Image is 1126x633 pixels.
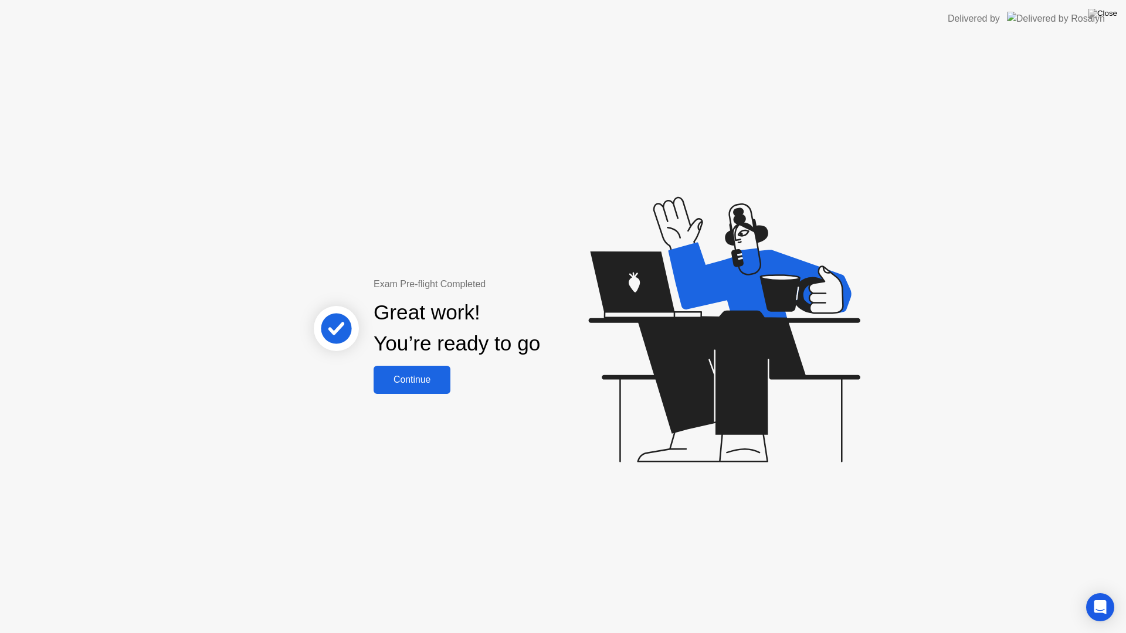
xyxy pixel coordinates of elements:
img: Delivered by Rosalyn [1007,12,1105,25]
button: Continue [374,366,450,394]
div: Continue [377,375,447,385]
div: Delivered by [948,12,1000,26]
div: Exam Pre-flight Completed [374,277,616,291]
div: Open Intercom Messenger [1086,593,1114,621]
img: Close [1088,9,1117,18]
div: Great work! You’re ready to go [374,297,540,359]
